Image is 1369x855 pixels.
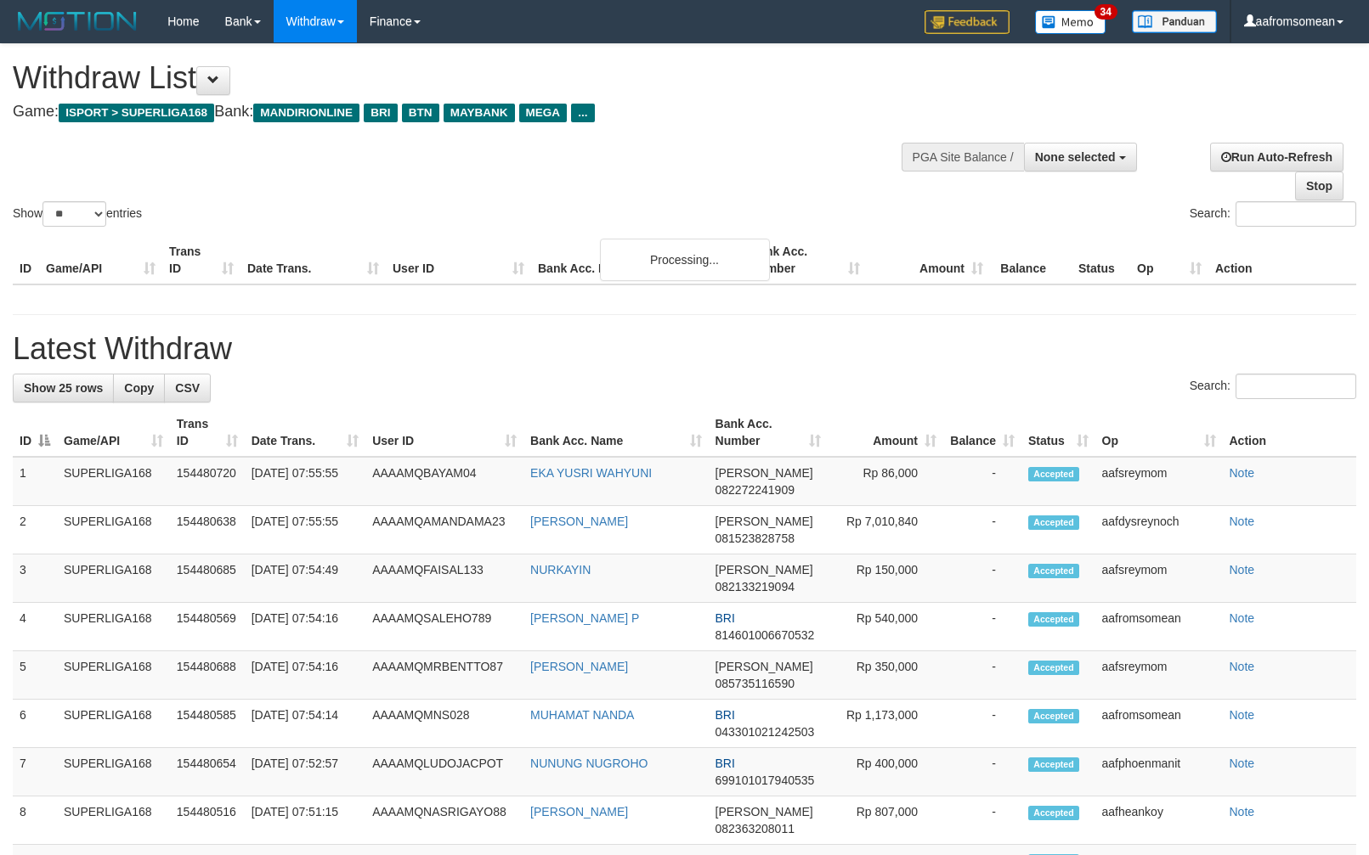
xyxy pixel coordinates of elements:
a: [PERSON_NAME] P [530,611,639,625]
td: AAAAMQAMANDAMA23 [365,506,523,554]
td: SUPERLIGA168 [57,506,170,554]
td: [DATE] 07:55:55 [245,506,365,554]
span: [PERSON_NAME] [716,660,813,673]
a: Note [1230,708,1255,722]
a: Note [1230,466,1255,480]
span: Accepted [1028,757,1079,772]
td: Rp 150,000 [828,554,943,603]
td: SUPERLIGA168 [57,700,170,748]
span: Copy 082133219094 to clipboard [716,580,795,593]
td: aafdysreynoch [1095,506,1223,554]
th: User ID [386,236,531,284]
input: Search: [1236,201,1356,227]
td: AAAAMQMRBENTTO87 [365,651,523,700]
td: - [943,603,1021,651]
td: AAAAMQLUDOJACPOT [365,748,523,796]
h4: Game: Bank: [13,104,896,121]
th: Op: activate to sort column ascending [1095,408,1223,457]
td: aafromsomean [1095,603,1223,651]
a: Run Auto-Refresh [1210,143,1344,172]
td: 154480720 [170,457,245,506]
span: Accepted [1028,806,1079,820]
th: User ID: activate to sort column ascending [365,408,523,457]
span: Copy 082363208011 to clipboard [716,822,795,835]
td: - [943,506,1021,554]
select: Showentries [42,201,106,227]
span: MANDIRIONLINE [253,104,359,122]
td: - [943,554,1021,603]
span: Copy 043301021242503 to clipboard [716,725,815,739]
td: Rp 807,000 [828,796,943,845]
td: aafheankoy [1095,796,1223,845]
td: - [943,651,1021,700]
button: None selected [1024,143,1137,172]
span: BRI [716,611,735,625]
th: ID [13,236,39,284]
td: Rp 540,000 [828,603,943,651]
label: Search: [1190,201,1356,227]
a: Show 25 rows [13,374,114,402]
h1: Withdraw List [13,61,896,95]
td: Rp 86,000 [828,457,943,506]
th: Op [1130,236,1208,284]
td: [DATE] 07:51:15 [245,796,365,845]
th: Game/API [39,236,162,284]
td: aafsreymom [1095,457,1223,506]
a: Note [1230,660,1255,673]
th: Bank Acc. Name: activate to sort column ascending [523,408,708,457]
th: Bank Acc. Name [531,236,744,284]
span: Accepted [1028,564,1079,578]
td: 3 [13,554,57,603]
td: 154480685 [170,554,245,603]
td: 2 [13,506,57,554]
td: 154480638 [170,506,245,554]
td: SUPERLIGA168 [57,457,170,506]
a: [PERSON_NAME] [530,660,628,673]
td: Rp 400,000 [828,748,943,796]
th: Action [1223,408,1357,457]
td: AAAAMQNASRIGAYO88 [365,796,523,845]
td: [DATE] 07:54:16 [245,651,365,700]
input: Search: [1236,374,1356,399]
td: SUPERLIGA168 [57,554,170,603]
th: Balance [990,236,1072,284]
a: CSV [164,374,211,402]
td: [DATE] 07:54:16 [245,603,365,651]
span: CSV [175,381,200,395]
img: Feedback.jpg [925,10,1010,34]
td: SUPERLIGA168 [57,651,170,700]
span: BTN [402,104,439,122]
span: Copy 081523828758 to clipboard [716,532,795,545]
span: Accepted [1028,661,1079,675]
td: AAAAMQMNS028 [365,700,523,748]
td: Rp 350,000 [828,651,943,700]
label: Show entries [13,201,142,227]
td: 6 [13,700,57,748]
th: Balance: activate to sort column ascending [943,408,1021,457]
a: Note [1230,611,1255,625]
a: EKA YUSRI WAHYUNI [530,466,652,480]
span: Accepted [1028,467,1079,481]
th: Amount: activate to sort column ascending [828,408,943,457]
div: Processing... [600,239,770,281]
a: [PERSON_NAME] [530,515,628,528]
span: Accepted [1028,612,1079,627]
th: Date Trans. [240,236,386,284]
th: Trans ID [162,236,240,284]
td: - [943,748,1021,796]
td: 154480654 [170,748,245,796]
td: [DATE] 07:54:14 [245,700,365,748]
td: 7 [13,748,57,796]
a: MUHAMAT NANDA [530,708,634,722]
td: 154480569 [170,603,245,651]
td: SUPERLIGA168 [57,603,170,651]
a: Note [1230,757,1255,770]
td: 154480585 [170,700,245,748]
div: PGA Site Balance / [902,143,1024,172]
span: [PERSON_NAME] [716,805,813,818]
td: AAAAMQFAISAL133 [365,554,523,603]
td: aafsreymom [1095,651,1223,700]
a: NUNUNG NUGROHO [530,757,648,770]
th: Status: activate to sort column ascending [1021,408,1095,457]
img: Button%20Memo.svg [1035,10,1106,34]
